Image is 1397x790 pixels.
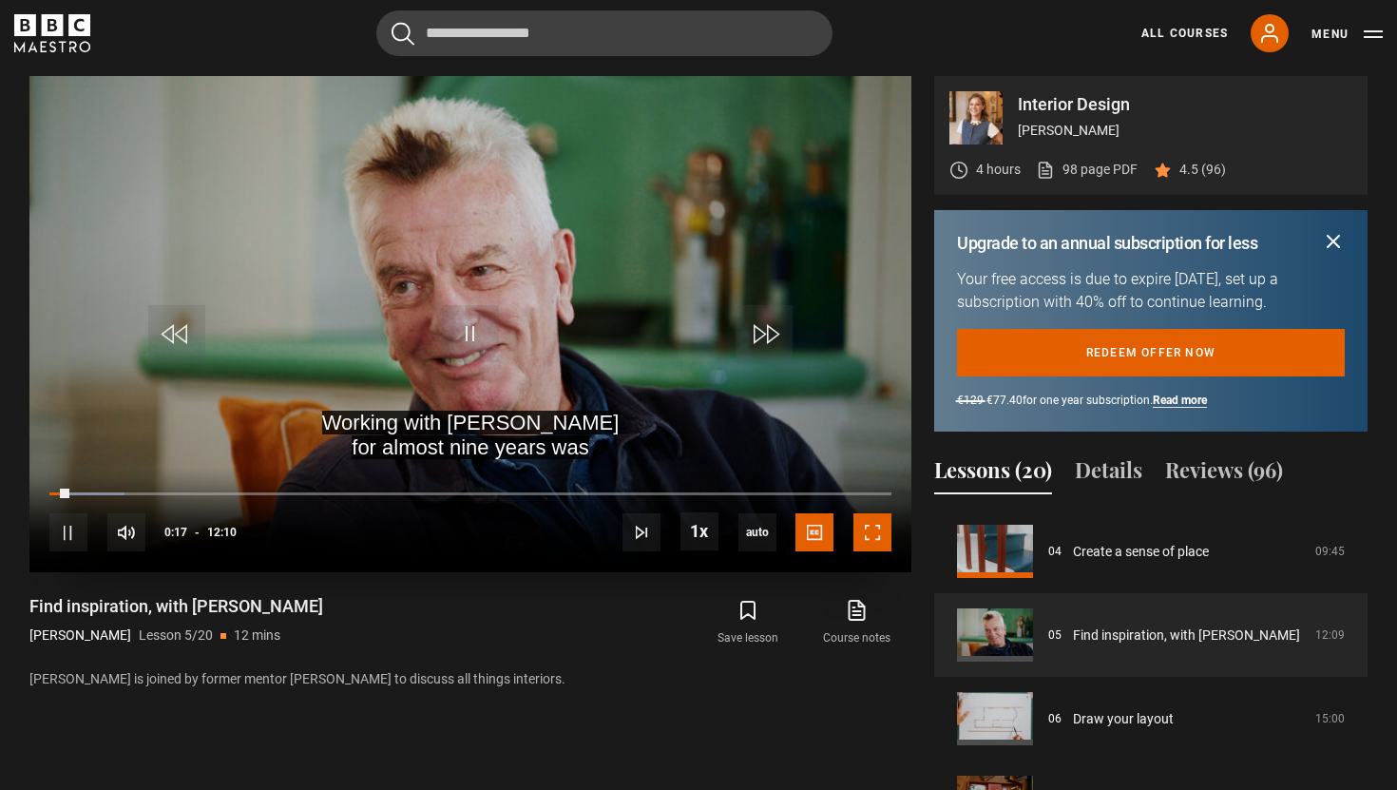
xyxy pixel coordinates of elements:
p: 12 mins [234,626,280,645]
p: Your free access is due to expire [DATE], set up a subscription with 40% off to continue learning. [957,268,1345,314]
p: [PERSON_NAME] [29,626,131,645]
div: Progress Bar [49,492,891,496]
svg: BBC Maestro [14,14,90,52]
a: Read more [1153,394,1207,408]
button: Next Lesson [622,513,660,551]
button: Details [1075,454,1142,494]
a: Course notes [803,595,911,650]
button: Fullscreen [853,513,891,551]
button: Save lesson [694,595,802,650]
a: All Courses [1141,25,1228,42]
span: €77.40 [986,394,1023,407]
button: Playback Rate [680,512,718,550]
span: 12:10 [207,515,237,549]
button: Lessons (20) [934,454,1052,494]
span: €129 [957,394,984,407]
input: Search [376,10,832,56]
span: 0:17 [164,515,187,549]
video-js: Video Player [29,76,911,572]
button: Pause [49,513,87,551]
p: 4 hours [976,160,1021,180]
p: [PERSON_NAME] [1018,121,1352,141]
span: auto [738,513,776,551]
button: Toggle navigation [1311,25,1383,44]
a: Draw your layout [1073,709,1174,729]
a: Create a sense of place [1073,542,1209,562]
h1: Find inspiration, with [PERSON_NAME] [29,595,323,618]
a: Find inspiration, with [PERSON_NAME] [1073,626,1300,645]
a: Redeem offer now [957,329,1345,376]
p: Interior Design [1018,96,1352,113]
button: Reviews (96) [1165,454,1283,494]
p: [PERSON_NAME] is joined by former mentor [PERSON_NAME] to discuss all things interiors. [29,669,911,689]
p: for one year subscription. [957,392,1345,409]
span: - [195,526,200,539]
a: 98 page PDF [1036,160,1138,180]
p: 4.5 (96) [1179,160,1226,180]
h2: Upgrade to an annual subscription for less [957,233,1257,253]
button: Mute [107,513,145,551]
div: Current quality: 720p [738,513,776,551]
button: Submit the search query [392,22,414,46]
p: Lesson 5/20 [139,626,213,645]
button: Captions [795,513,833,551]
